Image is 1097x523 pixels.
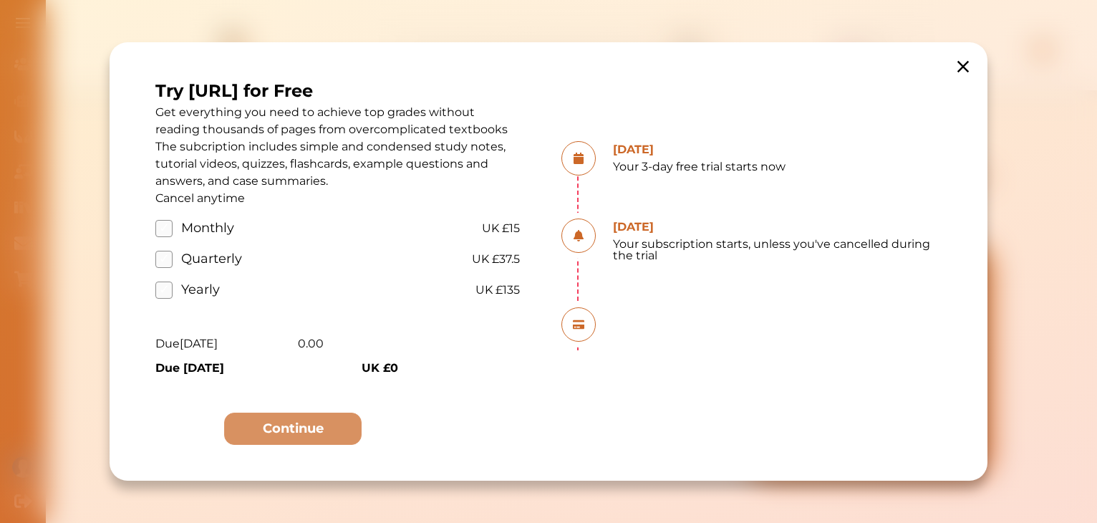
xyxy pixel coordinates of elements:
[155,219,221,238] label: Monthly
[155,335,218,352] p: Due [DATE]
[613,307,942,325] h3: [DATE]
[155,190,520,207] p: Cancel anytime
[613,141,942,158] h3: [DATE]
[155,361,224,375] b: Due [DATE]
[155,78,520,104] h1: Try [URL] for Free
[155,280,209,299] label: Yearly
[472,251,520,268] span: UK £37.5
[613,327,942,350] p: Your subscription starts, unless you've cancelled during the trial
[362,361,398,375] b: UK £0
[613,239,942,261] p: Your subscription starts, unless you've cancelled during the trial
[613,161,942,173] p: Your 3-day free trial starts now
[155,249,228,269] label: Quarterly
[482,220,520,237] span: UK £15
[155,104,520,190] p: Get everything you need to achieve top grades without reading thousands of pages from overcomplic...
[475,282,520,299] span: UK £135
[224,413,362,445] button: Continue
[298,335,324,352] p: 0.00
[613,219,942,236] h3: [DATE]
